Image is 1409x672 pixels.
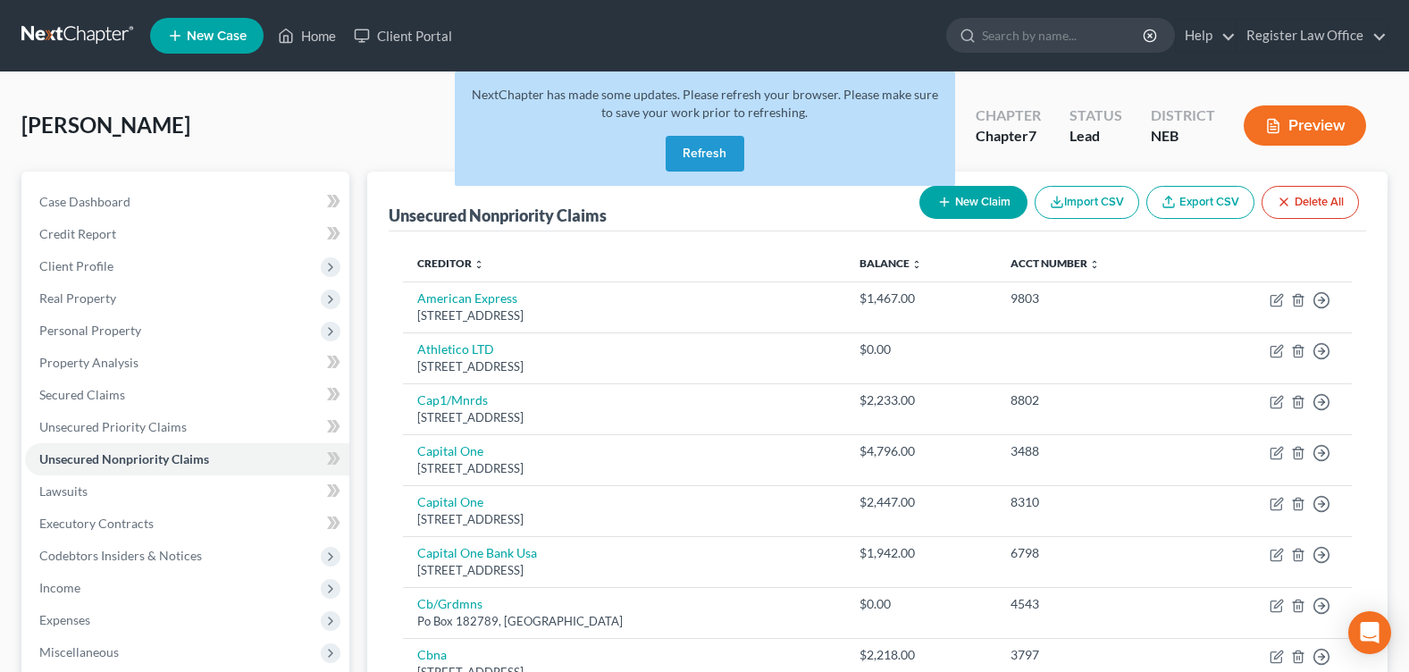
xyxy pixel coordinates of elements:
[25,218,349,250] a: Credit Report
[1035,186,1139,219] button: Import CSV
[417,647,447,662] a: Cbna
[389,205,607,226] div: Unsecured Nonpriority Claims
[417,460,830,477] div: [STREET_ADDRESS]
[417,443,483,458] a: Capital One
[976,105,1041,126] div: Chapter
[1151,105,1215,126] div: District
[269,20,345,52] a: Home
[860,646,982,664] div: $2,218.00
[417,256,484,270] a: Creditor unfold_more
[417,409,830,426] div: [STREET_ADDRESS]
[25,347,349,379] a: Property Analysis
[1348,611,1391,654] div: Open Intercom Messenger
[1262,186,1359,219] button: Delete All
[39,612,90,627] span: Expenses
[860,595,982,613] div: $0.00
[39,226,116,241] span: Credit Report
[417,613,830,630] div: Po Box 182789, [GEOGRAPHIC_DATA]
[39,483,88,499] span: Lawsuits
[25,186,349,218] a: Case Dashboard
[919,186,1027,219] button: New Claim
[1069,105,1122,126] div: Status
[860,544,982,562] div: $1,942.00
[1151,126,1215,147] div: NEB
[1176,20,1236,52] a: Help
[417,545,537,560] a: Capital One Bank Usa
[25,508,349,540] a: Executory Contracts
[860,391,982,409] div: $2,233.00
[39,644,119,659] span: Miscellaneous
[39,194,130,209] span: Case Dashboard
[417,562,830,579] div: [STREET_ADDRESS]
[25,475,349,508] a: Lawsuits
[860,442,982,460] div: $4,796.00
[1237,20,1387,52] a: Register Law Office
[417,596,482,611] a: Cb/Grdmns
[21,112,190,138] span: [PERSON_NAME]
[25,379,349,411] a: Secured Claims
[472,87,938,120] span: NextChapter has made some updates. Please refresh your browser. Please make sure to save your wor...
[417,494,483,509] a: Capital One
[39,419,187,434] span: Unsecured Priority Claims
[39,258,113,273] span: Client Profile
[417,290,517,306] a: American Express
[39,451,209,466] span: Unsecured Nonpriority Claims
[1069,126,1122,147] div: Lead
[1011,544,1178,562] div: 6798
[1011,493,1178,511] div: 8310
[911,259,922,270] i: unfold_more
[1244,105,1366,146] button: Preview
[474,259,484,270] i: unfold_more
[1011,442,1178,460] div: 3488
[417,341,494,357] a: Athletico LTD
[860,290,982,307] div: $1,467.00
[860,340,982,358] div: $0.00
[1011,646,1178,664] div: 3797
[860,493,982,511] div: $2,447.00
[982,19,1145,52] input: Search by name...
[976,126,1041,147] div: Chapter
[39,548,202,563] span: Codebtors Insiders & Notices
[417,307,830,324] div: [STREET_ADDRESS]
[1011,290,1178,307] div: 9803
[1146,186,1254,219] a: Export CSV
[187,29,247,43] span: New Case
[1089,259,1100,270] i: unfold_more
[417,392,488,407] a: Cap1/Mnrds
[25,443,349,475] a: Unsecured Nonpriority Claims
[1011,595,1178,613] div: 4543
[860,256,922,270] a: Balance unfold_more
[39,387,125,402] span: Secured Claims
[25,411,349,443] a: Unsecured Priority Claims
[1011,391,1178,409] div: 8802
[39,355,138,370] span: Property Analysis
[39,290,116,306] span: Real Property
[1028,127,1036,144] span: 7
[417,511,830,528] div: [STREET_ADDRESS]
[417,358,830,375] div: [STREET_ADDRESS]
[666,136,744,172] button: Refresh
[39,580,80,595] span: Income
[39,516,154,531] span: Executory Contracts
[1011,256,1100,270] a: Acct Number unfold_more
[345,20,461,52] a: Client Portal
[39,323,141,338] span: Personal Property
